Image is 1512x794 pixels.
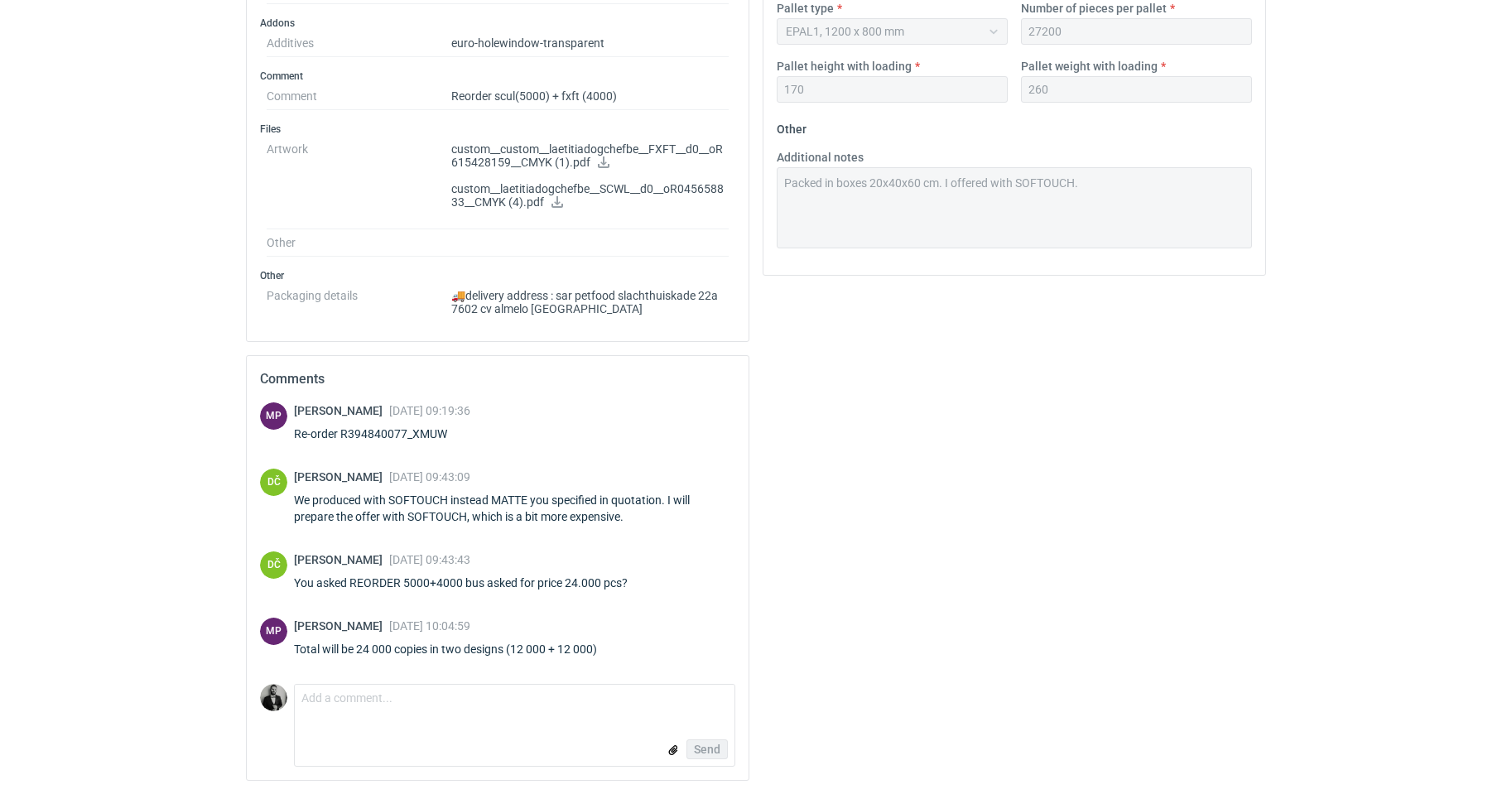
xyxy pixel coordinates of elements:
span: [PERSON_NAME] [294,470,389,484]
h2: Comments [260,369,735,389]
span: [DATE] 09:19:36 [389,404,470,417]
dt: Additives [267,30,451,57]
dd: euro-hole window-transparent [451,30,729,57]
dd: Reorder scul(5000) + fxft (4000) [451,83,729,110]
label: Additional notes [777,149,864,166]
span: [PERSON_NAME] [294,553,389,566]
span: [DATE] 10:04:59 [389,619,470,633]
button: Send [686,739,728,759]
h3: Other [260,269,735,282]
label: Pallet height with loading [777,58,912,75]
div: You asked REORDER 5000+4000 bus asked for price 24.000 pcs? [294,575,648,591]
figcaption: MP [260,618,287,645]
span: [DATE] 09:43:43 [389,553,470,566]
div: Re-order R394840077_XMUW [294,426,470,442]
h3: Files [260,123,735,136]
span: [DATE] 09:43:09 [389,470,470,484]
div: Dragan Čivčić [260,469,287,496]
dt: Artwork [267,136,451,229]
h3: Addons [260,17,735,30]
dd: 🚚delivery address : sar petfood slachthuiskade 22a 7602 cv almelo [GEOGRAPHIC_DATA] [451,282,729,315]
dt: Packaging details [267,282,451,315]
span: Send [694,743,720,755]
figcaption: DČ [260,551,287,579]
textarea: Packed in boxes 20x40x60 cm. I offered with SOFTOUCH. [777,167,1252,248]
dt: Comment [267,83,451,110]
div: Michał Palasek [260,402,287,430]
div: Total will be 24 000 copies in two designs (12 000 + 12 000) [294,641,617,657]
img: Dragan Čivčić [260,684,287,711]
label: Pallet weight with loading [1021,58,1158,75]
div: Dragan Čivčić [260,551,287,579]
p: custom__custom__laetitiadogchefbe__FXFT__d0__oR615428159__CMYK (1).pdf [451,142,729,171]
span: [PERSON_NAME] [294,404,389,417]
div: Michał Palasek [260,618,287,645]
div: We produced with SOFTOUCH instead MATTE you specified in quotation. I will prepare the offer with... [294,492,735,525]
dt: Other [267,229,451,257]
legend: Other [777,116,807,136]
span: [PERSON_NAME] [294,619,389,633]
figcaption: DČ [260,469,287,496]
figcaption: MP [260,402,287,430]
h3: Comment [260,70,735,83]
p: custom__laetitiadogchefbe__SCWL__d0__oR045658833__CMYK (4).pdf [451,182,729,210]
